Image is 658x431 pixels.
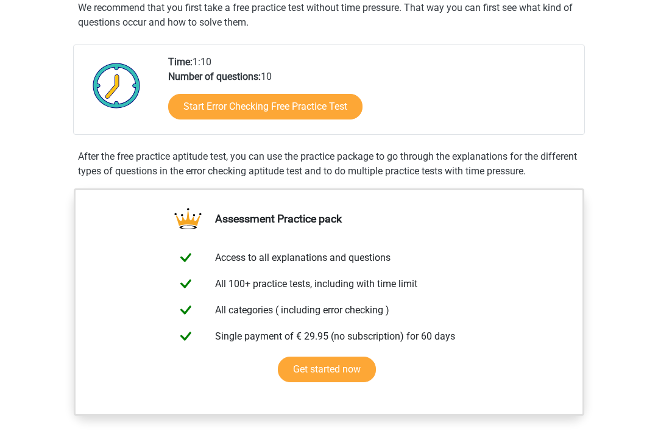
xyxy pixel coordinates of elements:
[73,150,585,179] div: After the free practice aptitude test, you can use the practice package to go through the explana...
[168,57,193,68] b: Time:
[278,357,376,383] a: Get started now
[159,55,584,135] div: 1:10 10
[168,71,261,83] b: Number of questions:
[78,1,580,30] p: We recommend that you first take a free practice test without time pressure. That way you can fir...
[168,94,363,120] a: Start Error Checking Free Practice Test
[86,55,147,116] img: Clock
